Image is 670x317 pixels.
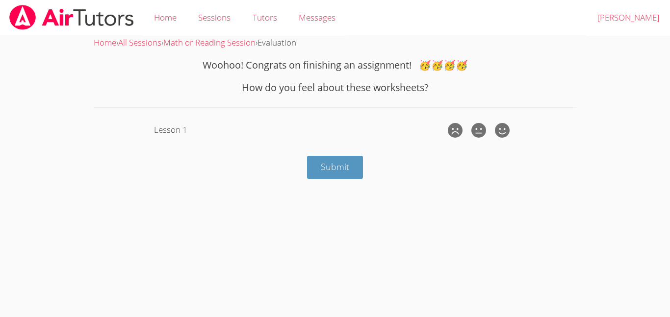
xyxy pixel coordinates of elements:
[94,36,576,50] div: › › ›
[94,37,116,48] a: Home
[258,37,296,48] span: Evaluation
[419,58,468,72] span: congratulations
[299,12,335,23] span: Messages
[8,5,135,30] img: airtutors_banner-c4298cdbf04f3fff15de1276eac7730deb9818008684d7c2e4769d2f7ddbe033.png
[94,80,576,95] h3: How do you feel about these worksheets?
[321,161,349,172] span: Submit
[163,37,256,48] a: Math or Reading Session
[307,156,363,179] button: Submit
[118,37,161,48] a: All Sessions
[154,123,445,137] div: Lesson 1
[203,58,412,72] span: Woohoo! Congrats on finishing an assignment!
